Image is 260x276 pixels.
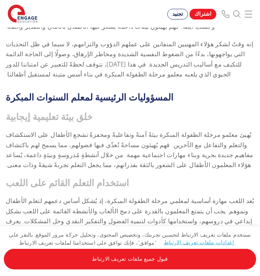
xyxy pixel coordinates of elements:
[8,5,38,24] img: إشراك التعليم
[6,92,173,103] font: المسؤوليات الرئيسية لمعلم السنوات المبكرة
[6,198,254,255] font: يُعد اللعب مهارة أساسية لمعلمي مرحلة الطفولة المبكرة، إذ يُشكل أساس دعمهم لتعلم الأطفال ونموهم. ي...
[195,11,211,17] font: اشتراك
[92,256,168,262] font: قبول جميع ملفات تعريف الارتباط
[190,9,216,19] a: اشتراك
[6,178,129,188] font: استخدام التعلم القائم على اللعب
[6,112,93,122] font: خلق بيئة تعليمية إيجابية
[172,11,183,17] font: تجنيد
[222,10,229,18] img: هاتف
[6,132,253,169] font: يُهيئ معلمو مرحلة الطفولة المبكرة بيئةً آمنةً وتفاعليةً ومحفزةً تشجع الأطفال على الاستكشاف والتعل...
[6,41,253,78] font: إنه وقتٌ لشكر هؤلاء المهنيين المتفانين على عملهم الدؤوب والتزامهم، لا سيما في ظل التحديات التي يو...
[9,232,251,246] font: نستخدم ملفات تعريف الارتباط لتحسين تجربتك، وتخصيص المحتوى، وتحليل حركة مرور الموقع. بالنقر على "م...
[233,10,241,18] img: يبحث
[245,10,252,18] img: القائمة المحمولة
[164,240,234,245] a: إعدادات ملفات تعريف الارتباط
[167,9,188,19] a: تجنيد
[4,249,256,270] a: قبول جميع ملفات تعريف الارتباط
